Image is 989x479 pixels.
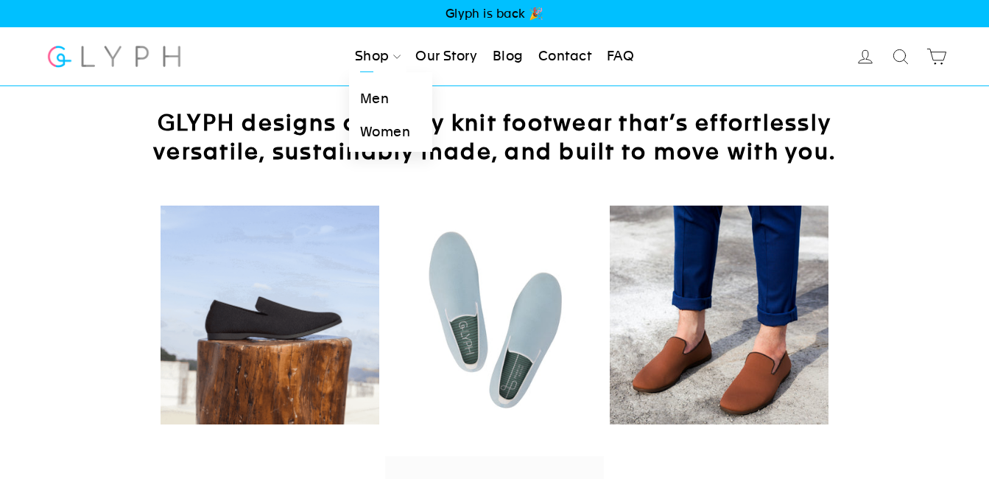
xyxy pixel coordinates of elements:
[349,116,432,149] a: Women
[46,37,183,76] img: Glyph
[349,41,640,73] ul: Primary
[349,83,432,116] a: Men
[409,41,483,73] a: Our Story
[349,41,406,73] a: Shop
[601,41,640,73] a: FAQ
[532,41,597,73] a: Contact
[127,108,863,166] h2: GLYPH designs digitally knit footwear that’s effortlessly versatile, sustainably made, and built ...
[487,41,529,73] a: Blog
